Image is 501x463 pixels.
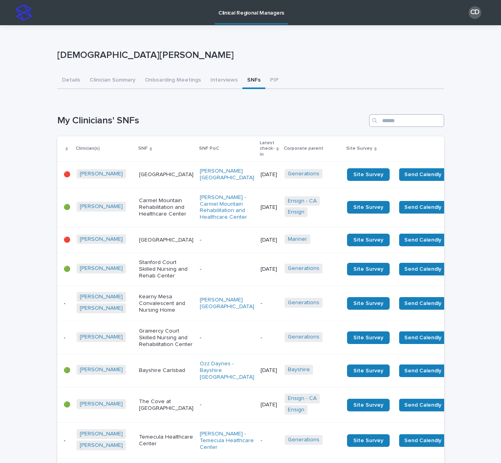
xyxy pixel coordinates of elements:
input: Search [369,114,444,127]
a: Ensign - CA [288,395,317,402]
span: Send Calendly [404,334,441,342]
img: stacker-logo-s-only.png [16,5,32,20]
a: [PERSON_NAME] [80,265,123,272]
button: Interviews [206,73,242,89]
p: - [64,335,70,341]
button: Clinician Summary [85,73,140,89]
a: Site Survey [347,399,390,411]
p: [DATE] [261,171,278,178]
span: Site Survey [353,402,383,408]
a: Generations [288,265,319,272]
div: CD [469,6,481,19]
p: [DATE] [261,237,278,244]
span: Site Survey [353,237,383,243]
a: [PERSON_NAME] [80,305,123,312]
a: Site Survey [347,168,390,181]
p: - [200,402,254,408]
p: Latest check-in [260,139,274,159]
p: - [64,437,70,444]
button: Send Calendly [399,399,447,411]
h1: My Clinicians' SNFs [57,115,366,126]
a: Ensign [288,407,304,413]
p: - [261,335,278,341]
span: Site Survey [353,301,383,306]
p: The Cove at [GEOGRAPHIC_DATA] [139,398,193,412]
p: - [200,335,254,341]
a: Site Survey [347,263,390,275]
button: Send Calendly [399,297,447,310]
p: - [64,300,70,307]
button: Send Calendly [399,234,447,246]
a: Ensign [288,209,304,216]
a: [PERSON_NAME] - Temecula Healthcare Center [200,431,254,450]
a: Site Survey [347,297,390,310]
a: Ozz Daynes - Bayshire [GEOGRAPHIC_DATA] [200,361,254,380]
p: - [200,266,254,273]
button: Send Calendly [399,263,447,275]
span: Send Calendly [404,401,441,409]
p: 🔴 [64,171,70,178]
p: [DATE] [261,204,278,211]
p: 🟢 [64,266,70,273]
a: Site Survey [347,234,390,246]
a: [PERSON_NAME] [80,401,123,407]
span: Site Survey [353,368,383,374]
a: [PERSON_NAME][GEOGRAPHIC_DATA] [200,297,254,310]
p: SNF [138,144,148,153]
p: [GEOGRAPHIC_DATA] [139,237,193,244]
p: [DEMOGRAPHIC_DATA][PERSON_NAME] [57,50,441,61]
a: [PERSON_NAME] - Carmel Mountain Rehabilitation and Healthcare Center [200,194,254,221]
p: SNF PoC [199,144,219,153]
p: [DATE] [261,367,278,374]
a: Site Survey [347,201,390,214]
p: Corporate parent [284,144,323,153]
a: [PERSON_NAME][GEOGRAPHIC_DATA] [200,168,254,181]
p: Stanford Court Skilled Nursing and Rehab Center [139,259,193,279]
a: Generations [288,299,319,306]
a: [PERSON_NAME] [80,236,123,243]
a: Bayshire [288,366,310,373]
span: Send Calendly [404,299,441,307]
a: Generations [288,437,319,443]
a: [PERSON_NAME] [80,203,123,210]
span: Send Calendly [404,265,441,273]
span: Send Calendly [404,203,441,211]
p: [GEOGRAPHIC_DATA] [139,171,193,178]
span: Send Calendly [404,236,441,244]
a: [PERSON_NAME] [80,431,123,437]
p: 🟢 [64,367,70,374]
p: - [200,237,254,244]
a: Generations [288,334,319,340]
button: Send Calendly [399,331,447,344]
a: Generations [288,171,319,177]
button: SNFs [242,73,265,89]
a: [PERSON_NAME] [80,334,123,340]
a: Site Survey [347,331,390,344]
a: [PERSON_NAME] [80,366,123,373]
span: Site Survey [353,266,383,272]
p: - [261,437,278,444]
span: Send Calendly [404,171,441,179]
button: Send Calendly [399,168,447,181]
a: Site Survey [347,364,390,377]
span: Send Calendly [404,367,441,375]
a: Mariner [288,236,307,243]
button: Send Calendly [399,364,447,377]
p: [DATE] [261,402,278,408]
button: Send Calendly [399,434,447,447]
a: [PERSON_NAME] [80,294,123,300]
span: Site Survey [353,205,383,210]
p: Carmel Mountain Rehabilitation and Healthcare Center [139,197,193,217]
button: Onboarding Meetings [140,73,206,89]
button: Details [57,73,85,89]
a: [PERSON_NAME] [80,442,123,449]
p: 🟢 [64,402,70,408]
p: Gramercy Court Skilled Nursing and Rehabilitation Center [139,328,193,348]
p: - [261,300,278,307]
span: Site Survey [353,438,383,443]
p: Clinician(s) [76,144,100,153]
a: [PERSON_NAME] [80,171,123,177]
p: Site Survey [346,144,372,153]
p: [DATE] [261,266,278,273]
